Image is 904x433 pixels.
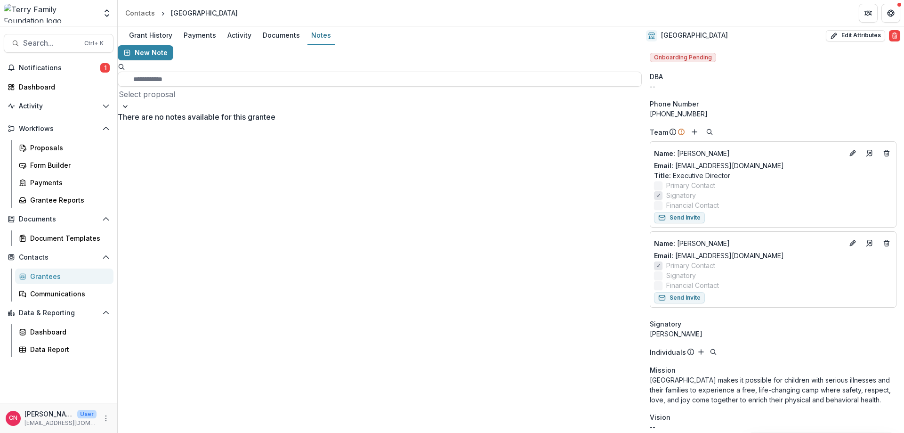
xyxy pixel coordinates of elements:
p: [PERSON_NAME] [654,238,843,248]
a: Email: [EMAIL_ADDRESS][DOMAIN_NAME] [654,251,784,261]
a: Payments [15,175,113,190]
div: Grantee Reports [30,195,106,205]
div: Proposals [30,143,106,153]
button: Deletes [881,147,892,159]
button: Add [695,346,707,358]
p: There are no notes available for this grantee [118,111,642,123]
div: [PHONE_NUMBER] [650,109,896,119]
button: Edit Attributes [826,30,885,41]
button: Open Activity [4,98,113,114]
button: Edit [847,147,858,159]
button: Search [708,346,719,358]
span: Onboarding Pending [650,53,716,62]
span: Phone Number [650,99,699,109]
button: Open Contacts [4,250,113,265]
a: Documents [259,26,304,45]
span: Search... [23,39,79,48]
button: Edit [847,237,858,249]
span: Workflows [19,125,98,133]
span: Mission [650,365,676,375]
button: Open Data & Reporting [4,305,113,320]
span: DBA [650,72,663,82]
span: Email: [654,162,673,170]
a: Activity [224,26,255,45]
button: Get Help [881,4,900,23]
button: New Note [118,45,173,60]
span: Title : [654,172,671,180]
span: Data & Reporting [19,309,98,317]
a: Grantees [15,269,113,284]
button: More [100,413,112,424]
a: Data Report [15,342,113,357]
a: Notes [307,26,335,45]
div: Notes [307,28,335,42]
p: Individuals [650,347,686,357]
button: Open Documents [4,212,113,227]
button: Add [689,126,700,138]
span: 1 [100,63,110,73]
button: Open entity switcher [100,4,113,23]
a: Document Templates [15,230,113,246]
a: Name: [PERSON_NAME] [654,238,843,248]
div: Carol Nieves [9,415,17,421]
div: Documents [259,28,304,42]
div: Activity [224,28,255,42]
span: Contacts [19,253,98,261]
span: Activity [19,102,98,110]
span: Name : [654,239,675,247]
div: [PERSON_NAME] [650,329,896,339]
button: Notifications1 [4,60,113,75]
div: Ctrl + K [82,38,105,49]
div: Payments [180,28,220,42]
span: Primary Contact [666,180,715,190]
a: Go to contact [862,236,877,251]
div: Document Templates [30,233,106,243]
span: Financial Contact [666,280,719,290]
a: Email: [EMAIL_ADDRESS][DOMAIN_NAME] [654,161,784,171]
p: [PERSON_NAME] [654,148,843,158]
div: Dashboard [30,327,106,337]
div: [GEOGRAPHIC_DATA] [171,8,238,18]
nav: breadcrumb [121,6,242,20]
a: Dashboard [4,79,113,95]
span: Financial Contact [666,200,719,210]
a: Name: [PERSON_NAME] [654,148,843,158]
p: [GEOGRAPHIC_DATA] makes it possible for children with serious illnesses and their families to exp... [650,375,896,405]
span: Primary Contact [666,261,715,270]
p: [EMAIL_ADDRESS][DOMAIN_NAME] [24,419,97,427]
p: [PERSON_NAME] [24,409,73,419]
span: Signatory [666,190,696,200]
span: Notifications [19,64,100,72]
button: Partners [859,4,878,23]
button: Send Invite [654,212,705,223]
a: Grantee Reports [15,192,113,208]
a: Proposals [15,140,113,155]
div: Payments [30,178,106,188]
p: -- [650,422,896,432]
button: Send Invite [654,292,705,303]
div: Grant History [125,28,176,42]
a: Go to contact [862,146,877,161]
span: Signatory [666,270,696,280]
a: Form Builder [15,157,113,173]
div: -- [650,82,896,91]
span: Documents [19,215,98,223]
h2: [GEOGRAPHIC_DATA] [661,32,728,40]
div: Grantees [30,271,106,281]
div: Dashboard [19,82,106,92]
p: Executive Director [654,171,892,180]
span: Vision [650,412,670,422]
button: Delete [889,30,900,41]
button: Deletes [881,237,892,249]
button: Search... [4,34,113,53]
button: Open Workflows [4,121,113,136]
p: User [77,410,97,418]
span: Email: [654,252,673,260]
div: Form Builder [30,160,106,170]
p: Team [650,127,668,137]
span: Signatory [650,319,681,329]
button: Search [704,126,715,138]
div: Data Report [30,344,106,354]
a: Payments [180,26,220,45]
span: Name : [654,149,675,157]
